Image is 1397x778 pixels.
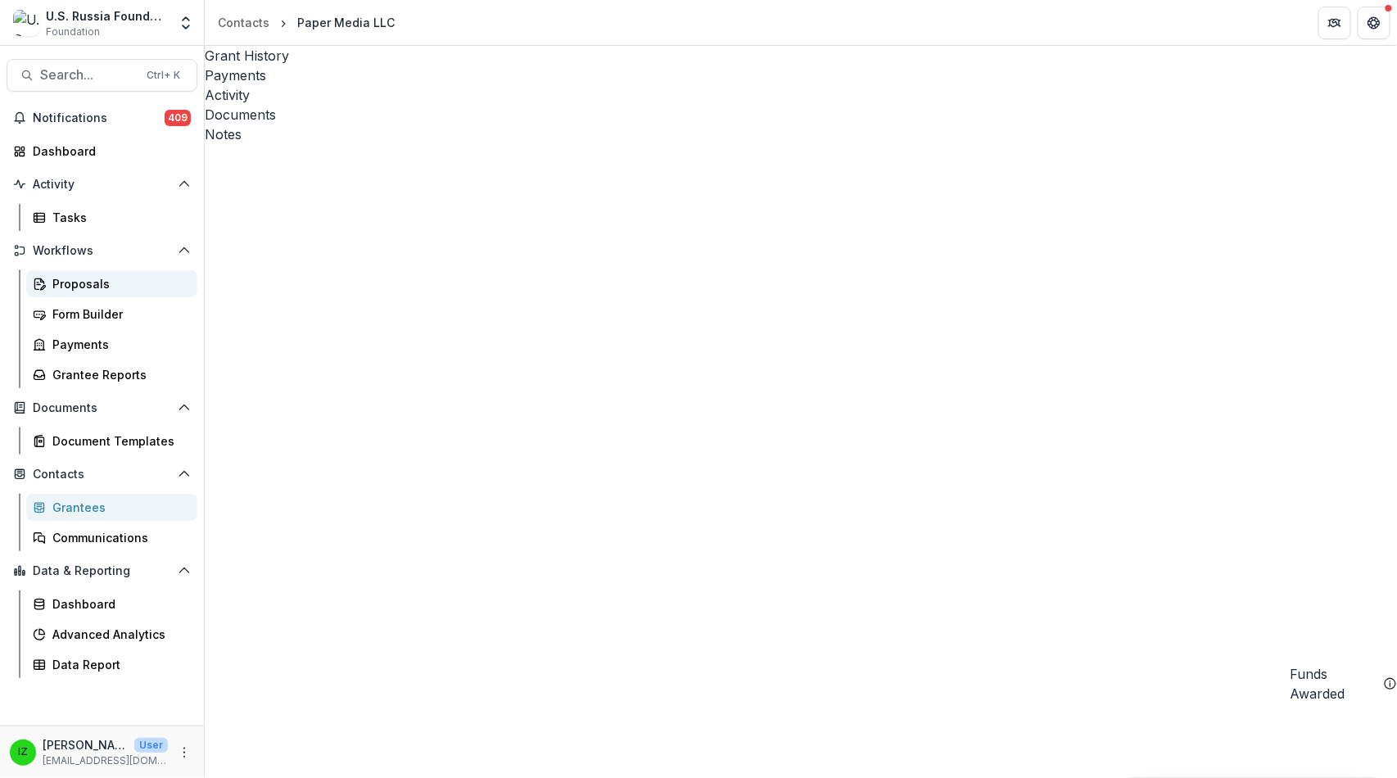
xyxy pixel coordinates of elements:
[46,7,168,25] div: U.S. Russia Foundation
[26,590,197,617] a: Dashboard
[26,361,197,388] a: Grantee Reports
[52,595,184,613] div: Dashboard
[26,621,197,648] a: Advanced Analytics
[52,432,184,450] div: Document Templates
[52,626,184,643] div: Advanced Analytics
[143,66,183,84] div: Ctrl + K
[205,124,1397,144] a: Notes
[33,401,171,415] span: Documents
[174,7,197,39] button: Open entity switcher
[211,11,276,34] a: Contacts
[46,25,100,39] span: Foundation
[7,105,197,131] button: Notifications409
[43,736,128,753] p: [PERSON_NAME]
[26,331,197,358] a: Payments
[52,209,184,226] div: Tasks
[174,743,194,762] button: More
[52,336,184,353] div: Payments
[33,111,165,125] span: Notifications
[7,237,197,264] button: Open Workflows
[7,558,197,584] button: Open Data & Reporting
[40,67,137,83] span: Search...
[18,747,28,758] div: Igor Zevelev
[165,110,191,126] span: 409
[33,178,171,192] span: Activity
[218,14,269,31] div: Contacts
[205,66,1397,85] a: Payments
[52,366,184,383] div: Grantee Reports
[26,427,197,455] a: Document Templates
[26,301,197,328] a: Form Builder
[33,468,171,482] span: Contacts
[52,275,184,292] div: Proposals
[26,494,197,521] a: Grantees
[297,14,395,31] div: Paper Media LLC
[33,564,171,578] span: Data & Reporting
[205,105,1397,124] a: Documents
[205,85,1397,105] a: Activity
[7,171,197,197] button: Open Activity
[13,10,39,36] img: U.S. Russia Foundation
[211,11,401,34] nav: breadcrumb
[52,656,184,673] div: Data Report
[26,651,197,678] a: Data Report
[52,529,184,546] div: Communications
[26,204,197,231] a: Tasks
[52,305,184,323] div: Form Builder
[33,142,184,160] div: Dashboard
[43,753,168,768] p: [EMAIL_ADDRESS][DOMAIN_NAME]
[1290,664,1377,703] h2: Funds Awarded
[1318,7,1351,39] button: Partners
[33,244,171,258] span: Workflows
[205,46,1397,66] a: Grant History
[1358,7,1390,39] button: Get Help
[26,270,197,297] a: Proposals
[7,395,197,421] button: Open Documents
[7,138,197,165] a: Dashboard
[26,524,197,551] a: Communications
[7,461,197,487] button: Open Contacts
[134,738,168,753] p: User
[52,499,184,516] div: Grantees
[7,59,197,92] button: Search...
